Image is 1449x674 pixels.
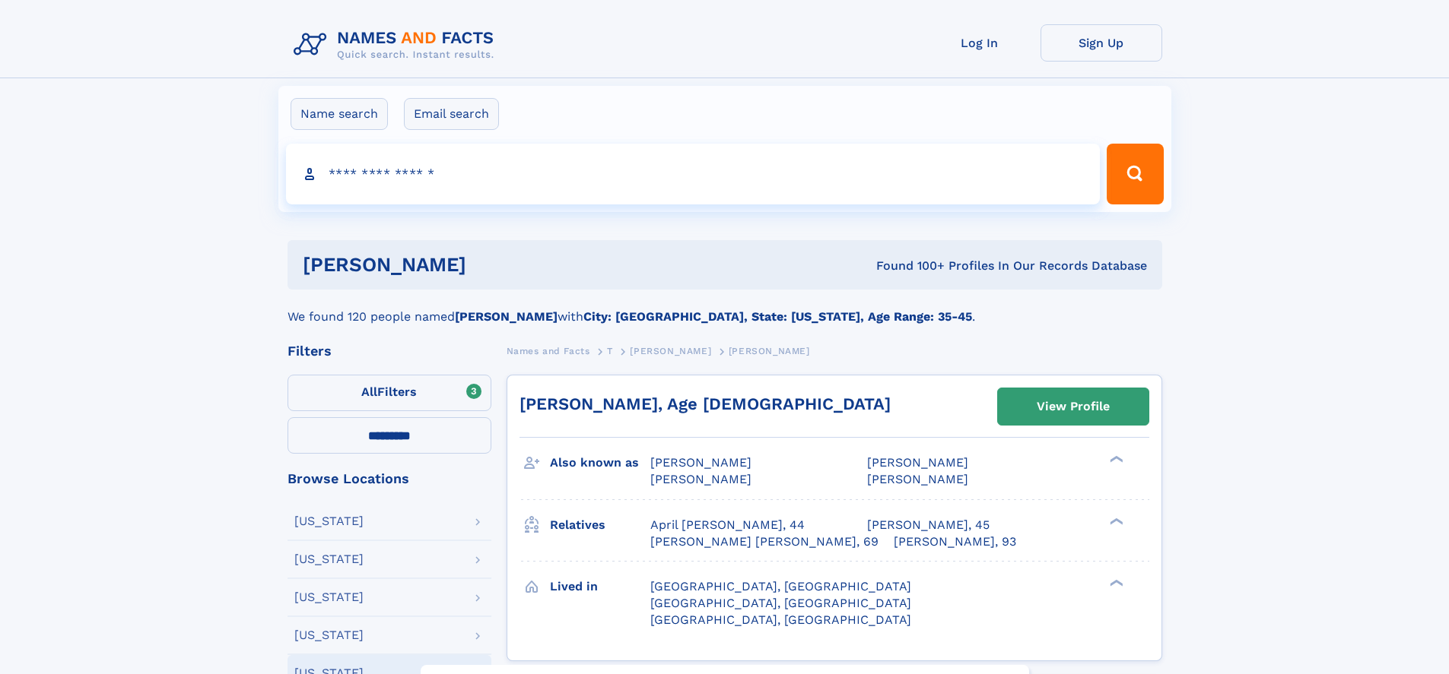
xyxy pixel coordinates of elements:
h3: Relatives [550,512,650,538]
span: [PERSON_NAME] [650,472,752,486]
span: [PERSON_NAME] [650,455,752,470]
h3: Lived in [550,574,650,600]
span: T [607,346,613,356]
label: Filters [288,375,491,411]
span: [GEOGRAPHIC_DATA], [GEOGRAPHIC_DATA] [650,579,911,593]
h3: Also known as [550,450,650,476]
b: [PERSON_NAME] [455,309,558,324]
button: Search Button [1107,144,1163,204]
a: [PERSON_NAME] [PERSON_NAME], 69 [650,533,879,550]
span: [PERSON_NAME] [867,455,968,470]
a: Sign Up [1041,24,1162,62]
a: [PERSON_NAME], 45 [867,517,990,533]
img: Logo Names and Facts [288,24,507,65]
div: [US_STATE] [294,629,364,641]
div: ❯ [1106,577,1124,587]
label: Name search [291,98,388,130]
span: [GEOGRAPHIC_DATA], [GEOGRAPHIC_DATA] [650,612,911,627]
div: [US_STATE] [294,515,364,527]
a: View Profile [998,388,1149,425]
a: [PERSON_NAME] [630,341,711,360]
div: Browse Locations [288,472,491,486]
span: [PERSON_NAME] [729,346,810,356]
a: T [607,341,613,360]
span: All [361,384,377,399]
span: [GEOGRAPHIC_DATA], [GEOGRAPHIC_DATA] [650,596,911,610]
div: Found 100+ Profiles In Our Records Database [671,258,1147,274]
a: April [PERSON_NAME], 44 [650,517,805,533]
div: ❯ [1106,454,1124,464]
div: [US_STATE] [294,591,364,603]
div: ❯ [1106,516,1124,526]
label: Email search [404,98,499,130]
a: [PERSON_NAME], Age [DEMOGRAPHIC_DATA] [520,394,891,413]
div: Filters [288,344,491,358]
span: [PERSON_NAME] [867,472,968,486]
a: Log In [919,24,1041,62]
div: [US_STATE] [294,553,364,565]
span: [PERSON_NAME] [630,346,711,356]
a: Names and Facts [507,341,590,360]
h1: [PERSON_NAME] [303,255,672,274]
b: City: [GEOGRAPHIC_DATA], State: [US_STATE], Age Range: 35-45 [583,309,972,324]
div: We found 120 people named with . [288,290,1162,326]
div: View Profile [1037,389,1110,424]
input: search input [286,144,1101,204]
a: [PERSON_NAME], 93 [894,533,1016,550]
